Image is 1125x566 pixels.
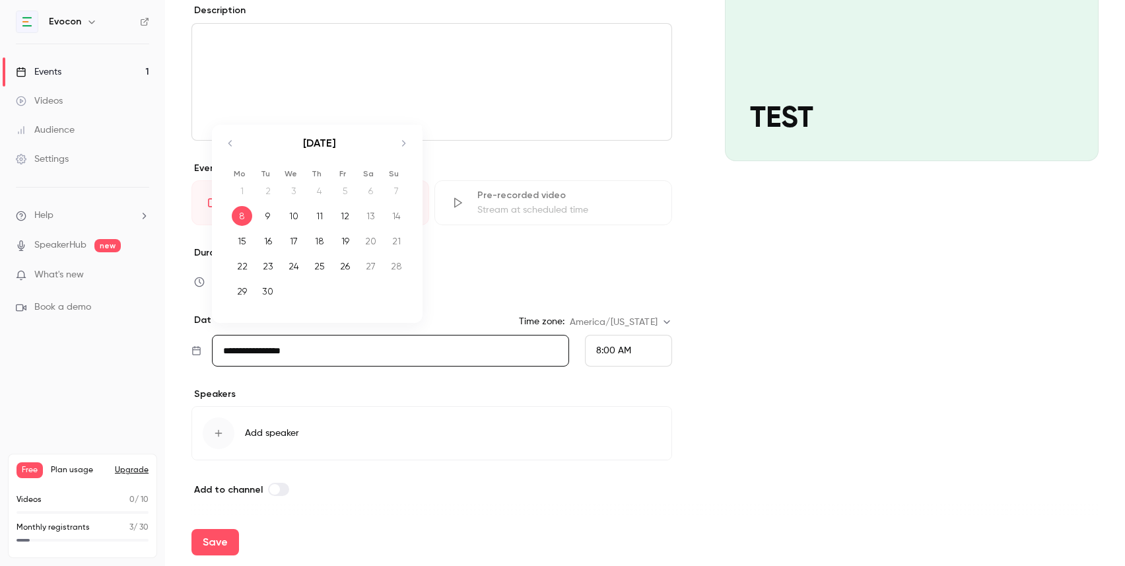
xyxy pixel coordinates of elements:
[17,462,43,478] span: Free
[281,229,306,254] td: Wednesday, September 17, 2025
[332,229,358,254] td: Friday, September 19, 2025
[191,4,246,17] label: Description
[16,153,69,166] div: Settings
[360,256,381,276] div: 27
[281,178,306,203] td: Not available. Wednesday, September 3, 2025
[51,465,107,476] span: Plan usage
[255,178,281,203] td: Not available. Tuesday, September 2, 2025
[191,23,672,141] section: description
[332,203,358,229] td: Friday, September 12, 2025
[191,162,672,175] p: Event type
[194,484,263,495] span: Add to channel
[358,178,384,203] td: Not available. Saturday, September 6, 2025
[384,229,409,254] td: Sunday, September 21, 2025
[570,316,672,329] div: America/[US_STATE]
[232,206,252,226] div: 8
[360,206,381,226] div: 13
[332,254,358,279] td: Friday, September 26, 2025
[283,231,304,251] div: 17
[285,169,297,178] small: We
[17,494,42,506] p: Videos
[384,254,409,279] td: Sunday, September 28, 2025
[191,529,239,555] button: Save
[232,231,252,251] div: 15
[360,231,381,251] div: 20
[386,256,407,276] div: 28
[16,209,149,223] li: help-dropdown-opener
[191,314,260,327] p: Date and time
[306,229,332,254] td: Thursday, September 18, 2025
[212,125,422,317] div: Calendar
[585,335,672,367] div: From
[191,180,429,225] div: LiveGo live at scheduled time
[309,231,329,251] div: 18
[309,181,329,201] div: 4
[363,169,374,178] small: Sa
[229,254,255,279] td: Monday, September 22, 2025
[49,15,81,28] h6: Evocon
[232,181,252,201] div: 1
[34,268,84,282] span: What's new
[16,65,61,79] div: Events
[129,494,149,506] p: / 10
[303,137,336,149] strong: [DATE]
[360,181,381,201] div: 6
[255,254,281,279] td: Tuesday, September 23, 2025
[34,209,53,223] span: Help
[34,301,91,314] span: Book a demo
[229,279,255,304] td: Monday, September 29, 2025
[191,388,672,401] p: Speakers
[386,181,407,201] div: 7
[306,178,332,203] td: Not available. Thursday, September 4, 2025
[335,206,355,226] div: 12
[255,229,281,254] td: Tuesday, September 16, 2025
[212,335,569,367] input: Tue, Feb 17, 2026
[191,246,672,260] label: Duration
[129,522,149,534] p: / 30
[339,169,346,178] small: Fr
[255,203,281,229] td: Tuesday, September 9, 2025
[384,203,409,229] td: Sunday, September 14, 2025
[335,181,355,201] div: 5
[306,254,332,279] td: Thursday, September 25, 2025
[257,256,278,276] div: 23
[309,206,329,226] div: 11
[335,231,355,251] div: 19
[332,178,358,203] td: Not available. Friday, September 5, 2025
[306,203,332,229] td: Thursday, September 11, 2025
[245,427,299,440] span: Add speaker
[519,315,564,328] label: Time zone:
[283,181,304,201] div: 3
[17,11,38,32] img: Evocon
[234,169,246,178] small: Mo
[229,203,255,229] td: Selected. Monday, September 8, 2025
[335,256,355,276] div: 26
[129,496,135,504] span: 0
[255,279,281,304] td: Tuesday, September 30, 2025
[94,239,121,252] span: new
[309,256,329,276] div: 25
[129,524,133,532] span: 3
[257,206,278,226] div: 9
[133,269,149,281] iframe: Noticeable Trigger
[257,231,278,251] div: 16
[386,206,407,226] div: 14
[281,254,306,279] td: Wednesday, September 24, 2025
[358,203,384,229] td: Saturday, September 13, 2025
[386,231,407,251] div: 21
[358,229,384,254] td: Saturday, September 20, 2025
[229,178,255,203] td: Not available. Monday, September 1, 2025
[434,180,672,225] div: Pre-recorded videoStream at scheduled time
[115,465,149,476] button: Upgrade
[192,24,671,140] div: editor
[232,281,252,301] div: 29
[477,203,656,217] div: Stream at scheduled time
[232,256,252,276] div: 22
[596,346,631,355] span: 8:00 AM
[17,522,90,534] p: Monthly registrants
[191,406,672,460] button: Add speaker
[283,206,304,226] div: 10
[16,94,63,108] div: Videos
[384,178,409,203] td: Not available. Sunday, September 7, 2025
[16,124,75,137] div: Audience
